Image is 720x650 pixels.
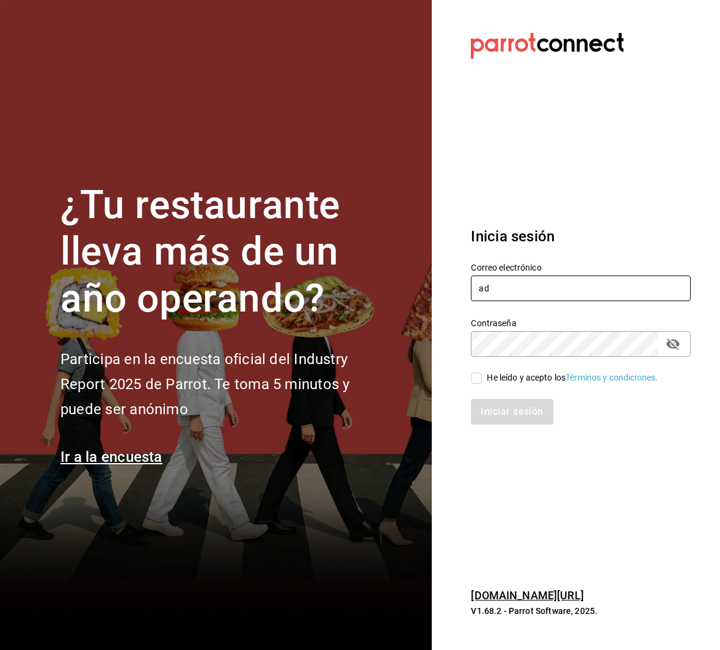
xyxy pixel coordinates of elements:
h2: Participa en la encuesta oficial del Industry Report 2025 de Parrot. Te toma 5 minutos y puede se... [60,347,390,422]
label: Correo electrónico [471,263,691,271]
p: V1.68.2 - Parrot Software, 2025. [471,605,691,617]
h1: ¿Tu restaurante lleva más de un año operando? [60,182,390,323]
a: Términos y condiciones. [565,373,658,382]
input: Ingresa tu correo electrónico [471,276,691,301]
button: passwordField [663,334,683,354]
a: Ir a la encuesta [60,448,162,466]
h3: Inicia sesión [471,225,691,247]
label: Contraseña [471,318,691,327]
div: He leído y acepto los [487,371,658,384]
a: [DOMAIN_NAME][URL] [471,589,583,602]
